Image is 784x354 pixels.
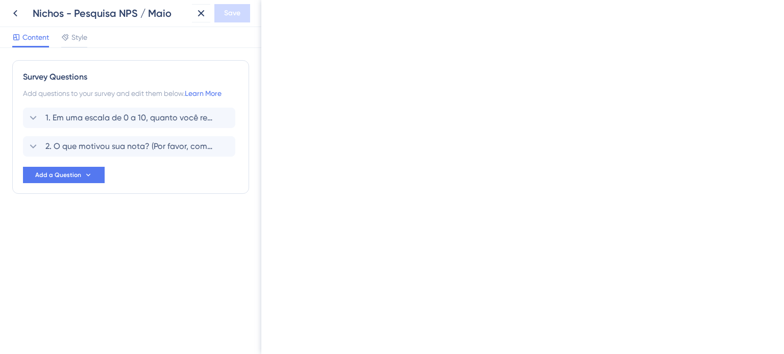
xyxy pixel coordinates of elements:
[224,7,240,19] span: Save
[45,112,214,124] span: 1. Em uma escala de 0 a 10, quanto você recomendaria a 1Doc para outras organizações?
[45,140,214,153] span: 2. O que motivou sua nota? (Por favor, compartilhe suas experiências específicas com a 1Doc que i...
[71,31,87,43] span: Style
[185,89,222,97] a: Learn More
[35,171,81,179] span: Add a Question
[23,167,105,183] button: Add a Question
[214,4,250,22] button: Save
[33,6,188,20] div: Nichos - Pesquisa NPS / Maio
[23,87,238,99] div: Add questions to your survey and edit them below.
[22,31,49,43] span: Content
[23,71,238,83] div: Survey Questions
